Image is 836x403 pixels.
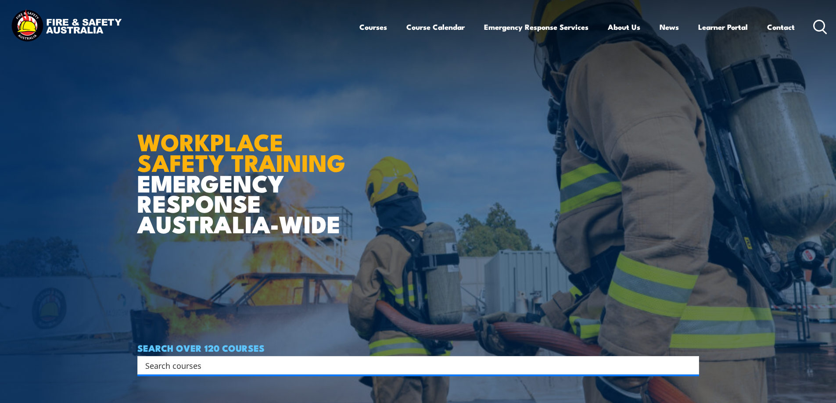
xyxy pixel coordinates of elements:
[767,15,795,39] a: Contact
[359,15,387,39] a: Courses
[137,123,345,180] strong: WORKPLACE SAFETY TRAINING
[145,359,680,372] input: Search input
[608,15,640,39] a: About Us
[698,15,748,39] a: Learner Portal
[684,359,696,371] button: Search magnifier button
[484,15,588,39] a: Emergency Response Services
[137,343,699,353] h4: SEARCH OVER 120 COURSES
[406,15,465,39] a: Course Calendar
[147,359,682,371] form: Search form
[660,15,679,39] a: News
[137,109,352,234] h1: EMERGENCY RESPONSE AUSTRALIA-WIDE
